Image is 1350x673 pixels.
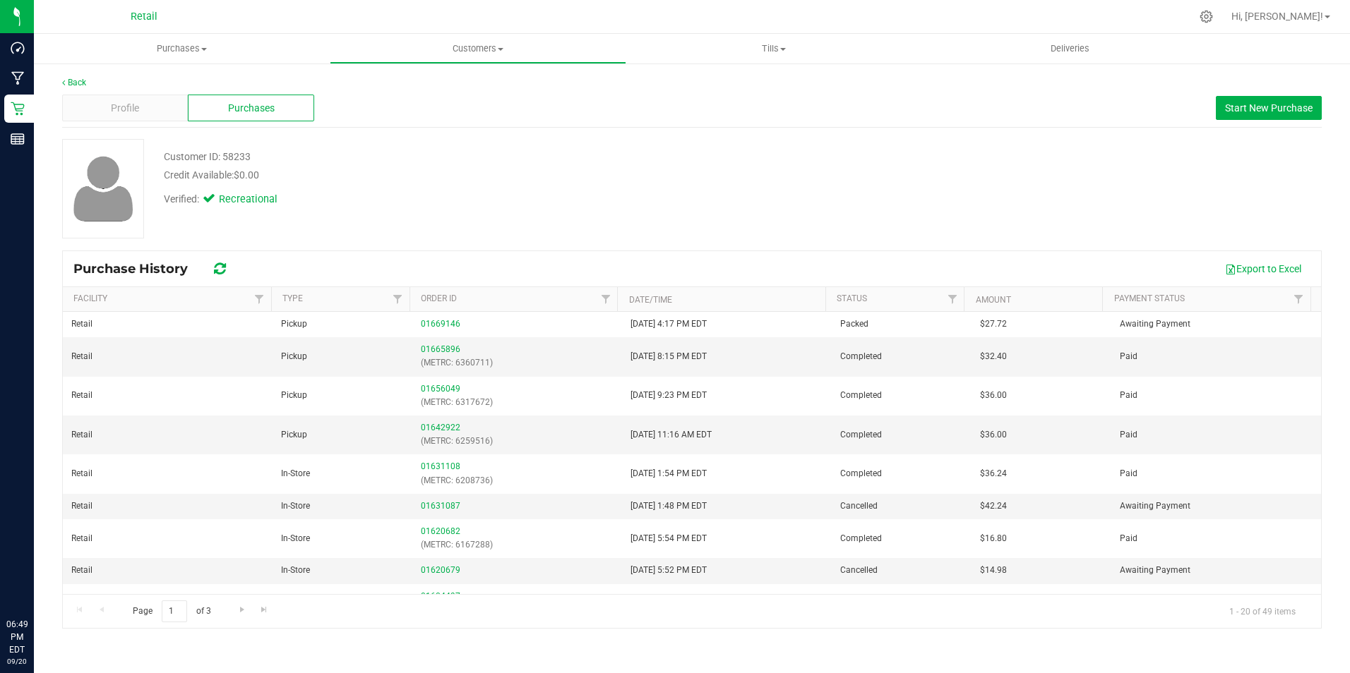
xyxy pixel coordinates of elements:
span: 1 - 20 of 49 items [1218,600,1307,622]
div: Manage settings [1197,10,1215,23]
a: 01620679 [421,565,460,575]
span: Awaiting Payment [1120,317,1190,331]
span: Awaiting Payment [1120,499,1190,513]
span: Packed [840,317,868,331]
span: Completed [840,428,882,442]
p: (METRC: 6317672) [421,396,614,409]
span: In-Store [281,532,310,545]
span: $36.00 [980,428,1007,442]
a: Deliveries [922,34,1218,63]
a: Filter [247,287,270,311]
span: $42.24 [980,499,1007,513]
span: Profile [111,101,139,116]
span: $36.24 [980,467,1007,480]
span: $0.00 [234,169,259,181]
span: Paid [1120,467,1137,480]
span: Purchases [34,42,330,55]
span: Page of 3 [121,600,222,622]
inline-svg: Reports [11,132,25,146]
span: Start New Purchase [1225,102,1313,114]
a: Facility [73,293,107,303]
span: $14.98 [980,564,1007,577]
a: Purchases [34,34,330,63]
img: user-icon.png [66,152,141,225]
span: Awaiting Payment [1120,564,1190,577]
iframe: Resource center [14,560,56,602]
a: Filter [386,287,410,311]
inline-svg: Dashboard [11,41,25,55]
span: Completed [840,532,882,545]
span: Recreational [219,192,275,207]
a: 01631108 [421,461,460,471]
span: Retail [131,11,157,23]
a: Back [62,78,86,87]
a: 01669146 [421,319,460,329]
span: Pickup [281,389,307,402]
span: Paid [1120,428,1137,442]
span: Purchase History [73,261,202,277]
a: Date/Time [629,295,672,305]
button: Export to Excel [1216,257,1310,281]
span: [DATE] 1:48 PM EDT [631,499,707,513]
span: Retail [71,564,92,577]
span: In-Store [281,499,310,513]
span: Tills [627,42,921,55]
input: 1 [162,600,187,622]
span: [DATE] 9:23 PM EDT [631,389,707,402]
span: Completed [840,467,882,480]
span: Pickup [281,428,307,442]
span: Purchases [228,101,275,116]
span: $32.40 [980,350,1007,363]
inline-svg: Retail [11,102,25,116]
a: 01665896 [421,344,460,354]
a: Status [837,293,867,303]
inline-svg: Manufacturing [11,71,25,85]
span: [DATE] 5:54 PM EDT [631,532,707,545]
span: Retail [71,317,92,331]
a: Go to the last page [254,600,275,619]
span: [DATE] 8:15 PM EDT [631,350,707,363]
span: Pickup [281,350,307,363]
span: In-Store [281,467,310,480]
div: Customer ID: 58233 [164,150,251,164]
a: Order ID [421,293,457,303]
a: Type [282,293,303,303]
a: 01604497 [421,591,460,601]
a: Go to the next page [232,600,252,619]
span: Hi, [PERSON_NAME]! [1231,11,1323,22]
span: [DATE] 4:17 PM EDT [631,317,707,331]
a: 01656049 [421,384,460,394]
p: (METRC: 6360711) [421,356,614,370]
span: $27.72 [980,317,1007,331]
span: Paid [1120,350,1137,363]
a: Filter [594,287,617,311]
span: Retail [71,499,92,513]
span: Retail [71,350,92,363]
span: $16.80 [980,532,1007,545]
button: Start New Purchase [1216,96,1322,120]
div: Credit Available: [164,168,783,183]
a: Customers [330,34,626,63]
a: Tills [626,34,922,63]
span: Paid [1120,389,1137,402]
span: Customers [330,42,625,55]
p: (METRC: 6167288) [421,538,614,552]
span: Completed [840,350,882,363]
a: 01620682 [421,526,460,536]
span: Completed [840,389,882,402]
span: [DATE] 1:54 PM EDT [631,467,707,480]
p: 09/20 [6,656,28,667]
span: Cancelled [840,499,878,513]
p: (METRC: 6259516) [421,435,614,448]
a: Amount [976,295,1011,305]
span: Cancelled [840,564,878,577]
span: Retail [71,467,92,480]
span: [DATE] 11:16 AM EDT [631,428,712,442]
span: [DATE] 5:52 PM EDT [631,564,707,577]
p: 06:49 PM EDT [6,618,28,656]
span: Retail [71,389,92,402]
span: Retail [71,532,92,545]
span: Deliveries [1032,42,1109,55]
a: Filter [940,287,964,311]
a: Filter [1287,287,1310,311]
